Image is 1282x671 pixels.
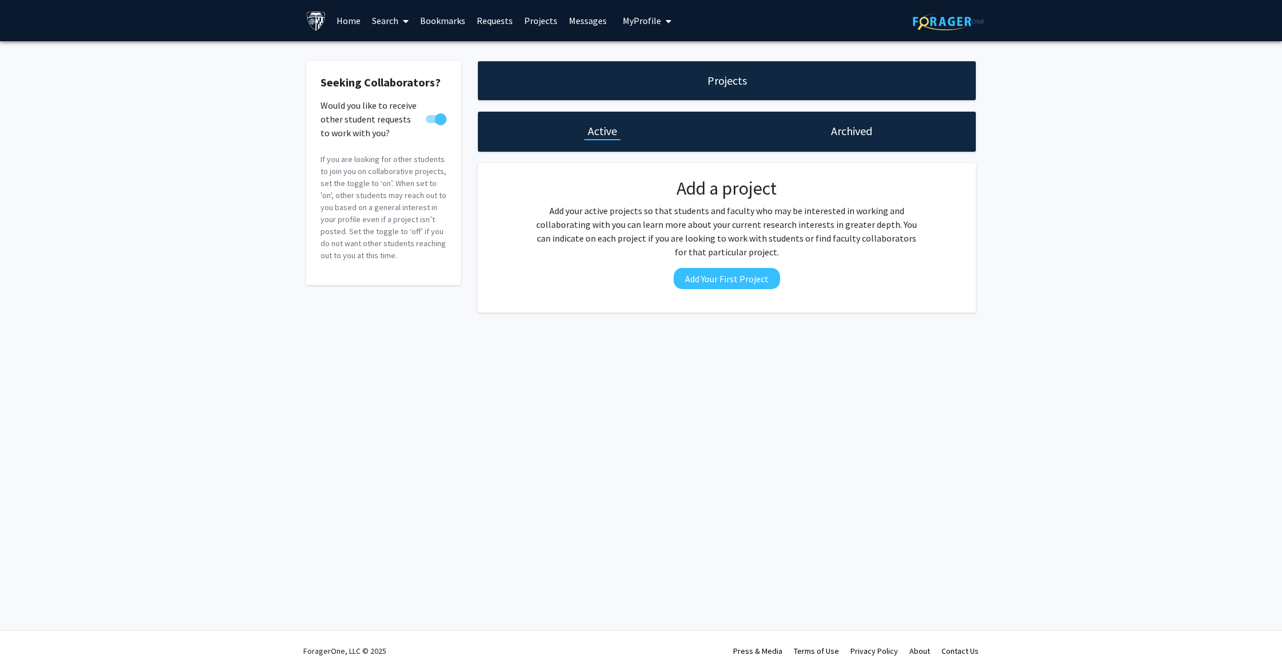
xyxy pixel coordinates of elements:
[794,646,839,656] a: Terms of Use
[320,98,421,140] span: Would you like to receive other student requests to work with you?
[366,1,414,41] a: Search
[707,73,747,89] h1: Projects
[831,123,872,139] h1: Archived
[563,1,612,41] a: Messages
[306,11,326,31] img: Johns Hopkins University Logo
[303,631,386,671] div: ForagerOne, LLC © 2025
[909,646,930,656] a: About
[623,15,661,26] span: My Profile
[320,76,446,89] h2: Seeking Collaborators?
[674,268,780,289] button: Add Your First Project
[320,153,446,262] p: If you are looking for other students to join you on collaborative projects, set the toggle to ‘o...
[9,619,49,662] iframe: Chat
[533,177,921,199] h2: Add a project
[588,123,617,139] h1: Active
[850,646,898,656] a: Privacy Policy
[331,1,366,41] a: Home
[519,1,563,41] a: Projects
[733,646,782,656] a: Press & Media
[941,646,979,656] a: Contact Us
[913,13,984,30] img: ForagerOne Logo
[471,1,519,41] a: Requests
[414,1,471,41] a: Bookmarks
[533,204,921,259] p: Add your active projects so that students and faculty who may be interested in working and collab...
